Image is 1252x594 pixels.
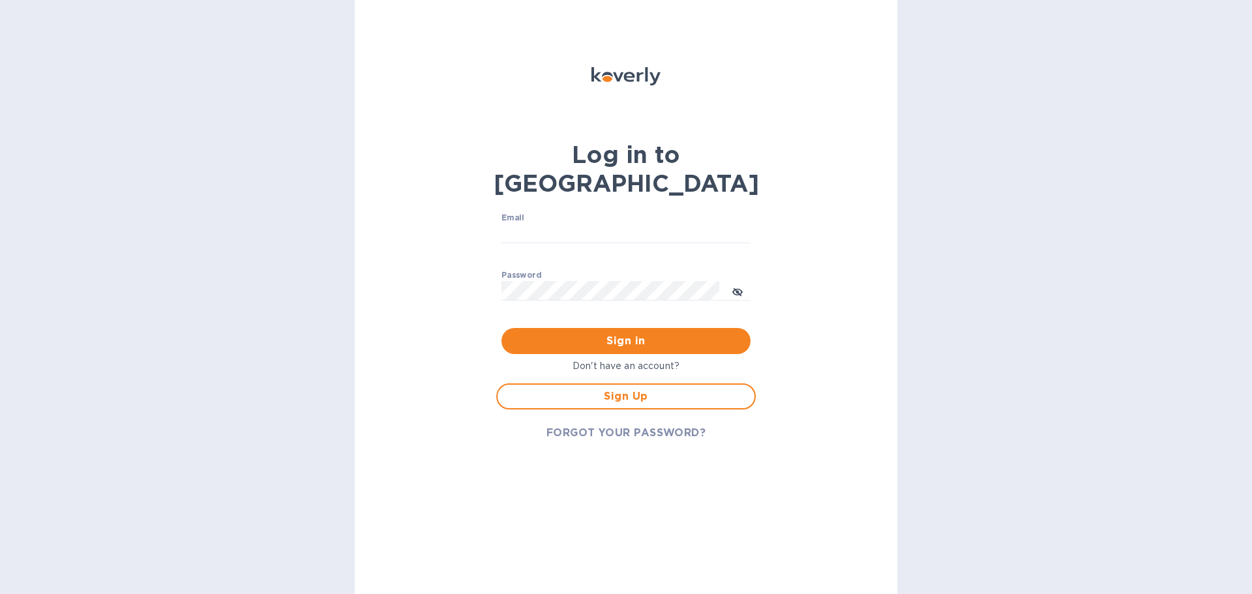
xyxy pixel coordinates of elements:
p: Don't have an account? [496,359,756,373]
span: FORGOT YOUR PASSWORD? [546,425,706,441]
span: Sign Up [508,389,744,404]
label: Email [501,215,524,222]
span: Sign in [512,333,740,349]
button: FORGOT YOUR PASSWORD? [536,420,717,446]
b: Log in to [GEOGRAPHIC_DATA] [494,140,759,198]
img: Koverly [591,67,661,85]
button: Sign Up [496,383,756,409]
label: Password [501,271,541,279]
button: toggle password visibility [724,278,751,304]
button: Sign in [501,328,751,354]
